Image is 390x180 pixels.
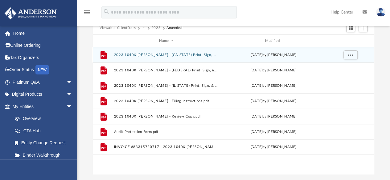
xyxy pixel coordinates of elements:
div: Modified [221,38,326,44]
button: Amended [166,25,183,31]
a: CTA Hub [9,125,82,137]
a: Binder Walkthrough [9,149,82,161]
div: [DATE] by [PERSON_NAME] [221,52,326,58]
button: Audit Protection Form.pdf [114,130,218,134]
i: search [103,8,110,15]
div: [DATE] by [PERSON_NAME] [221,83,326,89]
button: Switch to Grid View [346,24,355,32]
button: 2023 1040X [PERSON_NAME] - (CA STATE) Print, Sign, & Mail.pdf [114,53,218,57]
a: Overview [9,113,82,125]
a: My Entitiesarrow_drop_down [4,100,82,113]
button: More options [343,50,357,60]
div: id [328,38,372,44]
a: Online Ordering [4,39,82,52]
a: Digital Productsarrow_drop_down [4,88,82,101]
button: ··· [142,25,146,31]
div: grid [93,47,374,175]
img: Anderson Advisors Platinum Portal [3,7,59,19]
div: [DATE] by [PERSON_NAME] [221,68,326,73]
span: arrow_drop_down [66,88,79,101]
button: Add [359,24,368,32]
a: Platinum Q&Aarrow_drop_down [4,76,82,88]
button: 2023 1040X [PERSON_NAME] - Filing Instructions.pdf [114,99,218,103]
a: menu [83,12,91,16]
div: [DATE] by [PERSON_NAME] [221,98,326,104]
div: [DATE] by [PERSON_NAME] [221,129,326,135]
i: menu [83,9,91,16]
button: 2023 1040X [PERSON_NAME] - Review Copy.pdf [114,114,218,118]
img: User Pic [376,8,385,17]
div: [DATE] by [PERSON_NAME] [221,114,326,119]
a: Tax Organizers [4,51,82,64]
a: Home [4,27,82,39]
div: Name [113,38,218,44]
div: id [96,38,111,44]
button: 2023 1040X [PERSON_NAME] - (IL STATE) Print, Sign, & Mail.pdf [114,84,218,88]
a: Order StatusNEW [4,64,82,76]
a: Entity Change Request [9,137,82,149]
div: [DATE] by [PERSON_NAME] [221,144,326,150]
button: INVOICE #83315720717 - 2023 1040X [PERSON_NAME].pdf [114,145,218,149]
button: 2023 1040X [PERSON_NAME] - (FEDERAL) Print, Sign, & Mail.pdf [114,68,218,72]
div: NEW [35,65,49,74]
button: Viewable-ClientDocs [100,25,136,31]
span: arrow_drop_down [66,100,79,113]
button: 2023 [151,25,161,31]
span: arrow_drop_down [66,76,79,89]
